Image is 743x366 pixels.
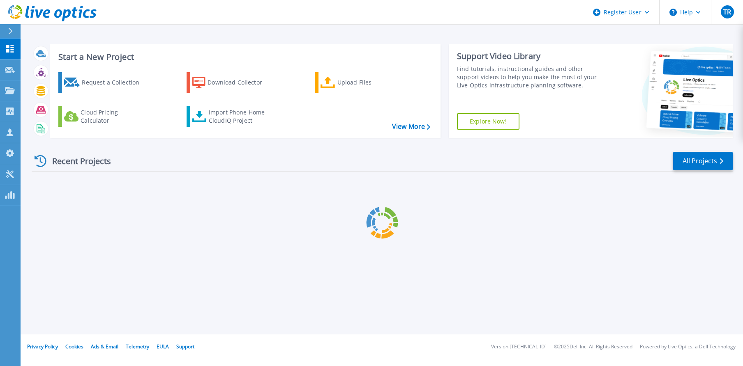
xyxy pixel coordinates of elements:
[126,343,149,350] a: Telemetry
[32,151,122,171] div: Recent Projects
[58,106,150,127] a: Cloud Pricing Calculator
[209,108,273,125] div: Import Phone Home CloudIQ Project
[208,74,273,91] div: Download Collector
[58,53,430,62] h3: Start a New Project
[187,72,278,93] a: Download Collector
[65,343,83,350] a: Cookies
[58,72,150,93] a: Request a Collection
[392,123,430,130] a: View More
[457,65,601,89] div: Find tutorials, instructional guides and other support videos to help you make the most of your L...
[91,343,118,350] a: Ads & Email
[27,343,58,350] a: Privacy Policy
[315,72,406,93] a: Upload Files
[157,343,169,350] a: EULA
[723,9,731,15] span: TR
[457,113,519,130] a: Explore Now!
[81,108,146,125] div: Cloud Pricing Calculator
[176,343,194,350] a: Support
[554,344,632,350] li: © 2025 Dell Inc. All Rights Reserved
[640,344,736,350] li: Powered by Live Optics, a Dell Technology
[337,74,403,91] div: Upload Files
[491,344,547,350] li: Version: [TECHNICAL_ID]
[673,152,733,170] a: All Projects
[457,51,601,62] div: Support Video Library
[82,74,148,91] div: Request a Collection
